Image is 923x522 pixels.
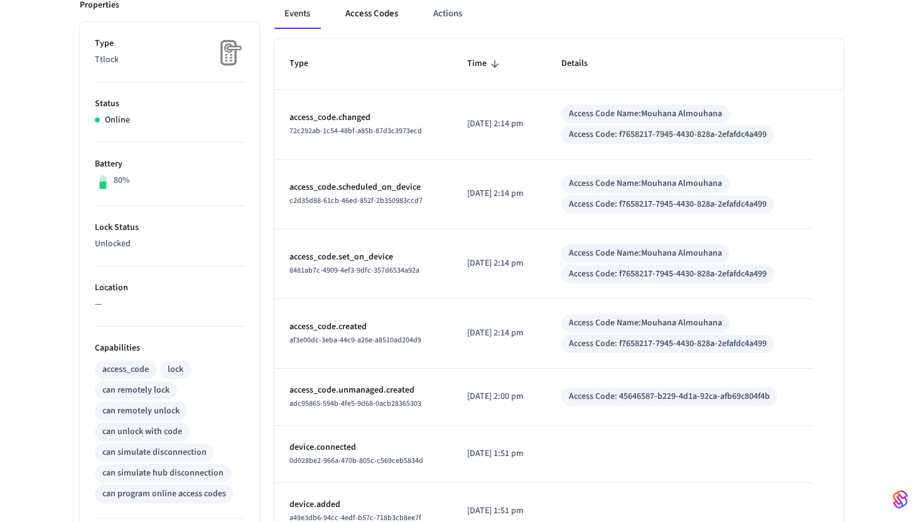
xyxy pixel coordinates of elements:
img: SeamLogoGradient.69752ec5.svg [893,489,908,509]
div: Access Code: f7658217-7945-4430-828a-2efafdc4a499 [569,268,767,281]
p: Online [105,114,130,127]
p: [DATE] 2:14 pm [467,327,531,340]
p: device.connected [289,441,437,454]
p: [DATE] 2:14 pm [467,117,531,131]
p: access_code.set_on_device [289,251,437,264]
span: 72c292ab-1c54-48bf-a85b-87d3c3973ecd [289,126,422,136]
div: can unlock with code [102,425,182,438]
span: c2d35d88-61cb-46ed-852f-2b350983ccd7 [289,195,423,206]
p: Status [95,97,244,111]
p: [DATE] 1:51 pm [467,447,531,460]
p: Location [95,281,244,295]
div: can remotely lock [102,384,170,397]
div: Access Code Name: Mouhana Almouhana [569,177,722,190]
p: Unlocked [95,237,244,251]
div: access_code [102,363,149,376]
p: device.added [289,498,437,511]
p: access_code.scheduled_on_device [289,181,437,194]
span: 8481ab7c-4909-4ef3-9dfc-357d6534a92a [289,265,419,276]
img: Placeholder Lock Image [213,37,244,68]
div: can simulate disconnection [102,446,207,459]
p: Capabilities [95,342,244,355]
div: Access Code: f7658217-7945-4430-828a-2efafdc4a499 [569,128,767,141]
p: Lock Status [95,221,244,234]
span: Details [561,54,604,73]
div: Access Code Name: Mouhana Almouhana [569,247,722,260]
p: access_code.created [289,320,437,334]
p: [DATE] 2:14 pm [467,187,531,200]
p: Ttlock [95,53,244,67]
div: Access Code Name: Mouhana Almouhana [569,317,722,330]
div: Access Code: f7658217-7945-4430-828a-2efafdc4a499 [569,198,767,211]
div: Access Code: 45646587-b229-4d1a-92ca-afb69c804f4b [569,390,770,403]
p: Type [95,37,244,50]
span: af3e00dc-3eba-44c9-a26e-a8510ad204d9 [289,335,421,345]
p: access_code.unmanaged.created [289,384,437,397]
p: [DATE] 1:51 pm [467,504,531,518]
span: Type [289,54,325,73]
div: can remotely unlock [102,405,180,418]
p: 80% [114,174,130,187]
p: [DATE] 2:00 pm [467,390,531,403]
div: can simulate hub disconnection [102,467,224,480]
p: — [95,298,244,311]
div: lock [168,363,183,376]
div: can program online access codes [102,487,226,501]
div: Access Code: f7658217-7945-4430-828a-2efafdc4a499 [569,337,767,351]
div: Access Code Name: Mouhana Almouhana [569,107,722,121]
p: access_code.changed [289,111,437,124]
span: 0d028be2-966a-470b-805c-c569ceb5834d [289,455,423,466]
p: Battery [95,158,244,171]
span: Time [467,54,503,73]
span: adc95865-594b-4fe5-9d68-0acb28365303 [289,398,421,409]
p: [DATE] 2:14 pm [467,257,531,270]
